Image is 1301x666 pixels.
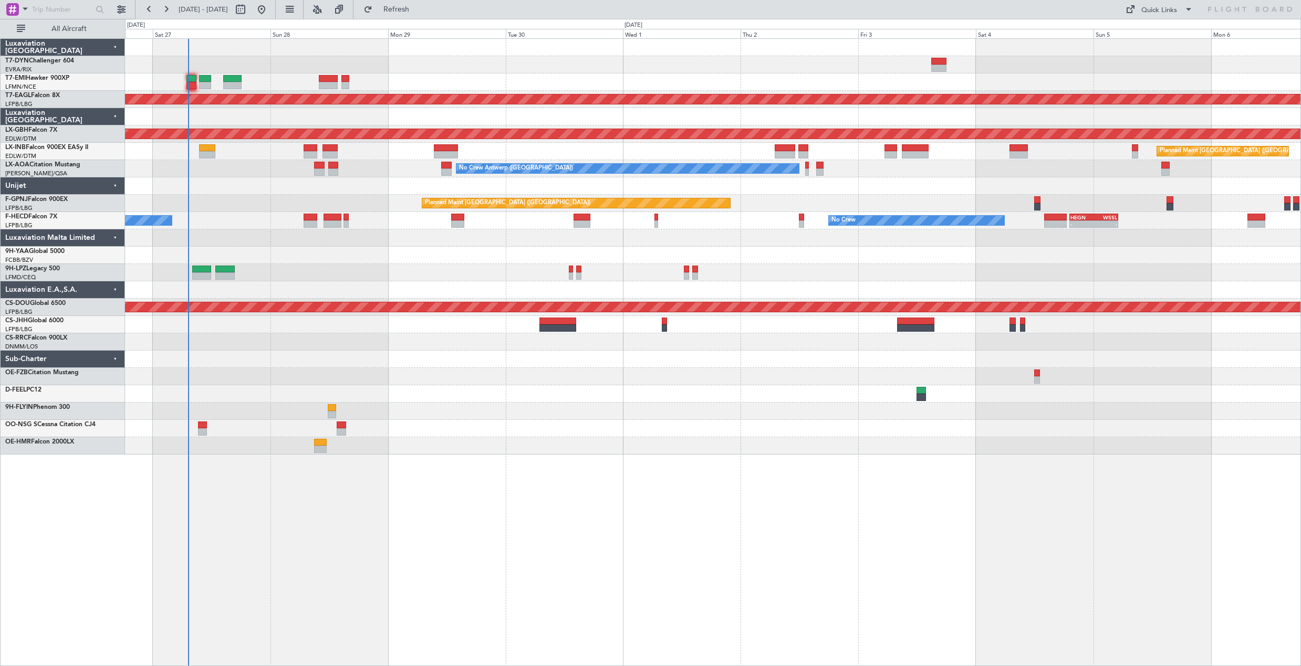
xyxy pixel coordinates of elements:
span: F-GPNJ [5,196,28,203]
span: D-FEEL [5,387,26,393]
span: 9H-LPZ [5,266,26,272]
span: OE-HMR [5,439,31,445]
a: 9H-FLYINPhenom 300 [5,404,70,410]
a: CS-DOUGlobal 6500 [5,300,66,306]
a: CS-RRCFalcon 900LX [5,335,67,341]
span: CS-DOU [5,300,30,306]
div: - [1070,221,1094,227]
div: Quick Links [1141,5,1177,16]
div: Tue 30 [506,29,623,38]
div: - [1094,221,1117,227]
span: CS-RRC [5,335,28,341]
a: D-FEELPC12 [5,387,41,393]
a: T7-DYNChallenger 604 [5,58,74,64]
span: [DATE] - [DATE] [179,5,228,14]
a: OE-HMRFalcon 2000LX [5,439,74,445]
a: EVRA/RIX [5,66,32,73]
div: WSSL [1094,214,1117,220]
a: F-HECDFalcon 7X [5,214,57,220]
span: OO-NSG S [5,421,37,428]
a: OO-NSG SCessna Citation CJ4 [5,421,96,428]
span: LX-AOA [5,162,29,168]
a: LFPB/LBG [5,221,33,229]
div: Mon 29 [388,29,506,38]
button: Quick Links [1120,1,1198,18]
div: [DATE] [625,21,642,30]
span: 9H-FLYIN [5,404,33,410]
div: Wed 1 [623,29,741,38]
a: DNMM/LOS [5,343,38,351]
button: All Aircraft [12,20,114,37]
div: No Crew [831,213,856,228]
a: LFPB/LBG [5,100,33,108]
a: OE-FZBCitation Mustang [5,369,79,376]
div: No Crew Antwerp ([GEOGRAPHIC_DATA]) [459,161,573,176]
div: Fri 3 [858,29,976,38]
span: F-HECD [5,214,28,220]
div: [DATE] [127,21,145,30]
div: Sun 28 [270,29,388,38]
div: Sat 4 [976,29,1094,38]
span: 9H-YAA [5,248,29,255]
span: LX-INB [5,144,26,151]
span: T7-EAGL [5,92,31,99]
a: LFPB/LBG [5,325,33,333]
a: EDLW/DTM [5,135,36,143]
a: 9H-LPZLegacy 500 [5,266,60,272]
span: All Aircraft [27,25,111,33]
a: T7-EAGLFalcon 8X [5,92,60,99]
a: F-GPNJFalcon 900EX [5,196,68,203]
a: 9H-YAAGlobal 5000 [5,248,65,255]
span: CS-JHH [5,318,28,324]
a: LFPB/LBG [5,204,33,212]
div: HEGN [1070,214,1094,220]
a: [PERSON_NAME]/QSA [5,170,67,177]
button: Refresh [359,1,422,18]
div: Planned Maint [GEOGRAPHIC_DATA] ([GEOGRAPHIC_DATA]) [425,195,590,211]
div: Thu 2 [741,29,858,38]
a: LX-INBFalcon 900EX EASy II [5,144,88,151]
a: T7-EMIHawker 900XP [5,75,69,81]
input: Trip Number [32,2,92,17]
a: LX-AOACitation Mustang [5,162,80,168]
span: LX-GBH [5,127,28,133]
div: Sat 27 [153,29,270,38]
div: Sun 5 [1094,29,1211,38]
a: LFMN/NCE [5,83,36,91]
a: LFMD/CEQ [5,273,36,281]
span: T7-DYN [5,58,29,64]
a: CS-JHHGlobal 6000 [5,318,64,324]
span: OE-FZB [5,369,28,376]
span: T7-EMI [5,75,26,81]
span: Refresh [374,6,419,13]
a: LFPB/LBG [5,308,33,316]
a: LX-GBHFalcon 7X [5,127,57,133]
a: EDLW/DTM [5,152,36,160]
a: FCBB/BZV [5,256,33,264]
